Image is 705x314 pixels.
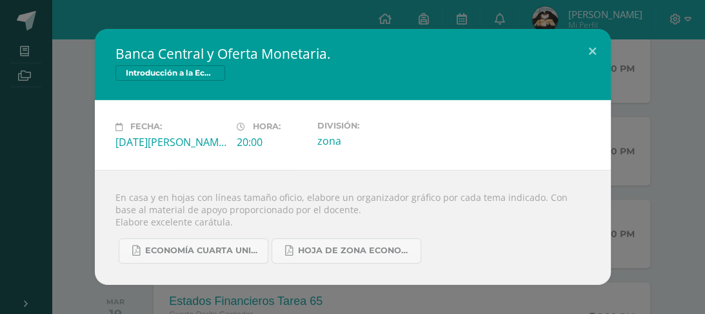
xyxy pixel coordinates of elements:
[95,170,611,285] div: En casa y en hojas con líneas tamaño oficio, elabore un organizador gráfico por cada tema indicad...
[237,135,307,149] div: 20:00
[317,121,428,131] label: División:
[115,135,226,149] div: [DATE][PERSON_NAME]
[298,246,414,256] span: Hoja de Zona Economía.pdf
[119,238,268,264] a: ECONOMÍA CUARTA UNIDAD.pdf
[115,45,590,63] h2: Banca Central y Oferta Monetaria.
[253,122,281,132] span: Hora:
[130,122,162,132] span: Fecha:
[145,246,261,256] span: ECONOMÍA CUARTA UNIDAD.pdf
[574,29,611,73] button: Close (Esc)
[272,238,421,264] a: Hoja de Zona Economía.pdf
[317,134,428,148] div: zona
[115,65,225,81] span: Introducción a la Economía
